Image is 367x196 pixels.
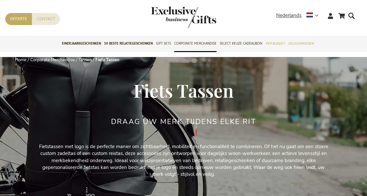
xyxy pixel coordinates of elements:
a: Offerte [5,13,32,25]
span: Per Budget [265,40,285,47]
span: Gelegenheden [288,40,314,47]
a: Contact [32,13,60,25]
span: Fiets Tassen [134,78,233,102]
span: 50 beste relatiegeschenken [104,40,153,47]
p: Fietstassen met logo is de perfecte manier om zichtbaarheid, mobiliteit en functionaliteit te com... [37,143,330,178]
a: Tassen [78,57,92,63]
span: Eindejaarsgeschenken [62,40,101,47]
span: Select Keuze Cadeaubon [220,40,262,47]
a: Corporate Merchandise [30,57,75,63]
span: Gift Sets [156,40,171,47]
span: Corporate Merchandise [174,40,217,47]
a: store logo [151,7,184,28]
div: Nederlands [276,12,323,19]
h2: Draag uw merk tijdens elke rit [111,118,256,126]
strong: Fiets Tassen [95,57,120,63]
a: Home [15,57,26,63]
img: Exclusive Business gifts logo [151,7,216,28]
span: Nederlands [276,12,302,19]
